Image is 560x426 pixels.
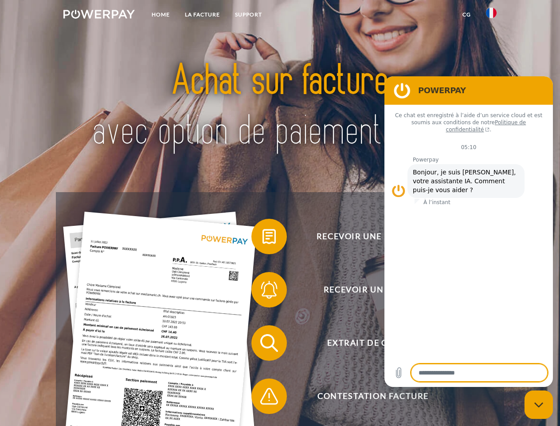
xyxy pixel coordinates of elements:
[384,76,553,387] iframe: Fenêtre de messagerie
[264,325,482,361] span: Extrait de compte
[144,7,177,23] a: Home
[258,385,280,407] img: qb_warning.svg
[486,8,497,18] img: fr
[63,10,135,19] img: logo-powerpay-white.svg
[455,7,478,23] a: CG
[258,225,280,248] img: qb_bill.svg
[264,219,482,254] span: Recevoir une facture ?
[264,379,482,414] span: Contestation Facture
[251,272,482,308] button: Recevoir un rappel?
[251,219,482,254] button: Recevoir une facture ?
[177,7,227,23] a: LA FACTURE
[258,332,280,354] img: qb_search.svg
[227,7,270,23] a: Support
[251,325,482,361] button: Extrait de compte
[251,379,482,414] button: Contestation Facture
[264,272,482,308] span: Recevoir un rappel?
[85,43,475,170] img: title-powerpay_fr.svg
[525,390,553,419] iframe: Bouton de lancement de la fenêtre de messagerie, conversation en cours
[258,279,280,301] img: qb_bell.svg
